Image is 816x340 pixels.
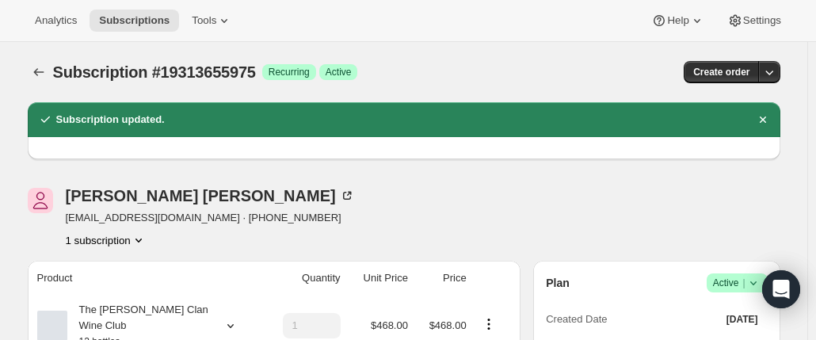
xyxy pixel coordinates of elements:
span: | [742,277,745,289]
div: [PERSON_NAME] [PERSON_NAME] [66,188,355,204]
button: [DATE] [717,308,768,330]
button: Subscriptions [28,61,50,83]
button: Product actions [66,232,147,248]
span: Tools [192,14,216,27]
span: Create order [693,66,749,78]
span: Created Date [546,311,607,327]
button: Help [642,10,714,32]
span: [EMAIL_ADDRESS][DOMAIN_NAME] · [PHONE_NUMBER] [66,210,355,226]
th: Price [413,261,471,296]
span: Analytics [35,14,77,27]
th: Quantity [261,261,345,296]
h2: Subscription updated. [56,112,165,128]
span: $468.00 [429,319,467,331]
span: Eric Curtis [28,188,53,213]
button: Analytics [25,10,86,32]
h2: Plan [546,275,570,291]
th: Unit Price [345,261,413,296]
span: Active [713,275,761,291]
button: Subscriptions [90,10,179,32]
span: Subscriptions [99,14,170,27]
div: Open Intercom Messenger [762,270,800,308]
button: Create order [684,61,759,83]
span: Active [326,66,352,78]
span: $468.00 [371,319,408,331]
button: Product actions [476,315,501,333]
span: Subscription #19313655975 [53,63,256,81]
button: Dismiss notification [752,109,774,131]
button: Tools [182,10,242,32]
th: Product [28,261,261,296]
span: Recurring [269,66,310,78]
span: Help [667,14,688,27]
button: Settings [718,10,791,32]
span: [DATE] [726,313,758,326]
span: Settings [743,14,781,27]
